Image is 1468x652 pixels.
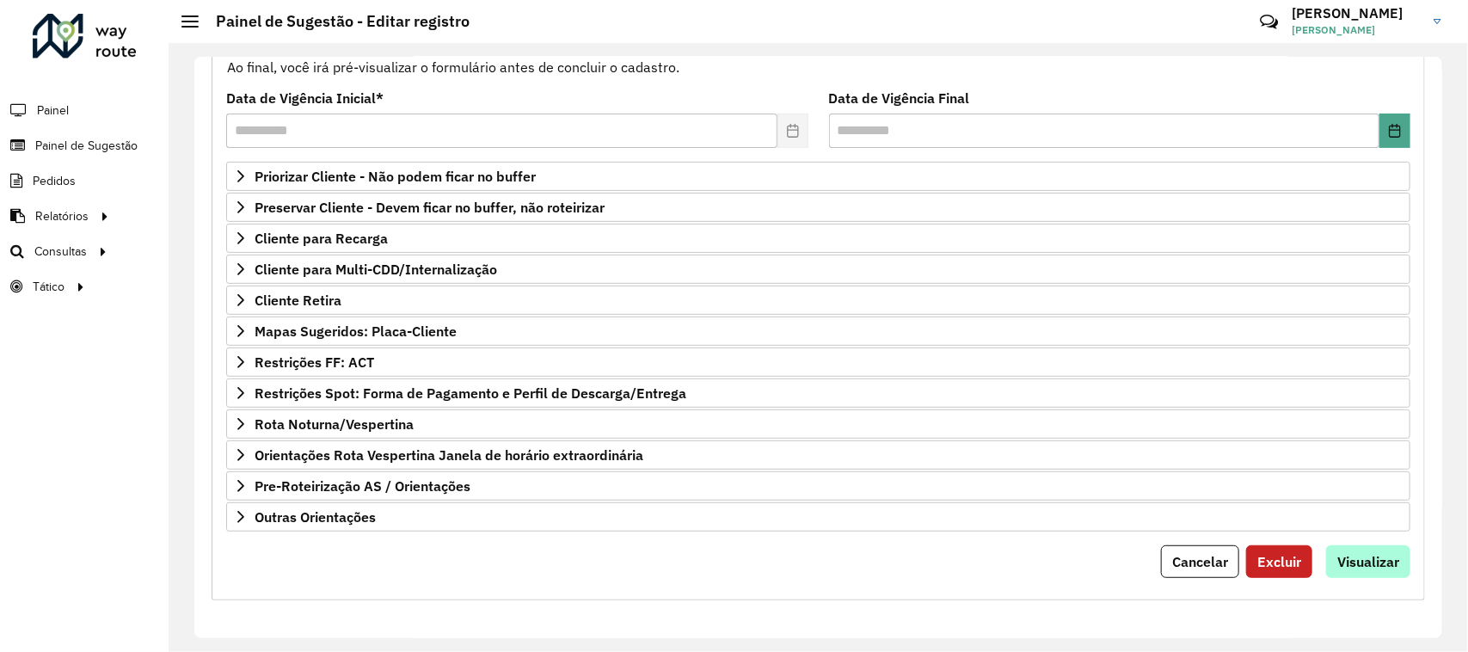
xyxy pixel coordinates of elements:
span: Cliente para Multi-CDD/Internalização [255,262,497,276]
h3: [PERSON_NAME] [1292,5,1421,22]
span: Orientações Rota Vespertina Janela de horário extraordinária [255,448,643,462]
a: Cliente Retira [226,286,1410,315]
button: Excluir [1246,545,1312,578]
span: Cliente para Recarga [255,231,388,245]
span: Outras Orientações [255,510,376,524]
span: Visualizar [1337,553,1399,570]
span: Excluir [1257,553,1301,570]
span: Cliente Retira [255,293,341,307]
a: Mapas Sugeridos: Placa-Cliente [226,317,1410,346]
span: Cancelar [1172,553,1228,570]
span: Priorizar Cliente - Não podem ficar no buffer [255,169,536,183]
span: Consultas [34,243,87,261]
button: Choose Date [1379,114,1410,148]
a: Cliente para Multi-CDD/Internalização [226,255,1410,284]
span: [PERSON_NAME] [1292,22,1421,38]
a: Rota Noturna/Vespertina [226,409,1410,439]
a: Pre-Roteirização AS / Orientações [226,471,1410,501]
a: Preservar Cliente - Devem ficar no buffer, não roteirizar [226,193,1410,222]
span: Painel de Sugestão [35,137,138,155]
span: Restrições Spot: Forma de Pagamento e Perfil de Descarga/Entrega [255,386,686,400]
h2: Painel de Sugestão - Editar registro [199,12,470,31]
a: Orientações Rota Vespertina Janela de horário extraordinária [226,440,1410,470]
a: Restrições Spot: Forma de Pagamento e Perfil de Descarga/Entrega [226,378,1410,408]
span: Mapas Sugeridos: Placa-Cliente [255,324,457,338]
span: Pedidos [33,172,76,190]
button: Visualizar [1326,545,1410,578]
span: Tático [33,278,64,296]
span: Restrições FF: ACT [255,355,374,369]
a: Contato Rápido [1250,3,1287,40]
span: Preservar Cliente - Devem ficar no buffer, não roteirizar [255,200,605,214]
span: Painel [37,101,69,120]
a: Cliente para Recarga [226,224,1410,253]
label: Data de Vigência Inicial [226,88,384,108]
span: Pre-Roteirização AS / Orientações [255,479,470,493]
a: Outras Orientações [226,502,1410,532]
a: Restrições FF: ACT [226,348,1410,377]
label: Data de Vigência Final [829,88,970,108]
span: Rota Noturna/Vespertina [255,417,414,431]
span: Relatórios [35,207,89,225]
a: Priorizar Cliente - Não podem ficar no buffer [226,162,1410,191]
button: Cancelar [1161,545,1239,578]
